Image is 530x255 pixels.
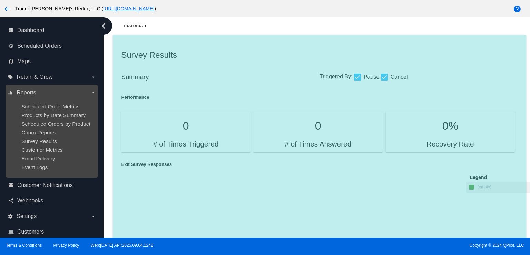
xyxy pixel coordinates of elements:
i: share [8,198,14,204]
span: Retain & Grow [17,74,52,80]
a: email Customer Notifications [8,180,96,191]
a: dashboard Dashboard [8,25,96,36]
a: Customer Metrics [21,147,62,153]
a: Terms & Conditions [6,243,42,248]
a: Survey Results [21,138,57,144]
a: share Webhooks [8,195,96,206]
a: Web:[DATE] API:2025.09.04.1242 [91,243,153,248]
i: people_outline [8,229,14,235]
i: settings [8,214,13,219]
a: update Scheduled Orders [8,40,96,51]
a: map Maps [8,56,96,67]
i: arrow_drop_down [90,90,96,95]
i: map [8,59,14,64]
mat-icon: help [513,5,521,13]
a: Event Logs [21,164,48,170]
span: Scheduled Orders [17,43,62,49]
span: Dashboard [17,27,44,34]
i: arrow_drop_down [90,214,96,219]
a: Privacy Policy [53,243,79,248]
i: local_offer [8,74,13,80]
a: Dashboard [124,21,152,31]
a: Products by Date Summary [21,112,86,118]
a: Churn Reports [21,130,56,135]
i: equalizer [8,90,13,95]
i: email [8,182,14,188]
span: Reports [17,89,36,96]
a: Email Delivery [21,155,55,161]
a: [URL][DOMAIN_NAME] [103,6,154,11]
a: Scheduled Order Metrics [21,104,79,110]
mat-icon: arrow_back [3,5,11,13]
span: Copyright © 2024 QPilot, LLC [271,243,524,248]
span: Customers [17,229,44,235]
i: chevron_left [98,20,109,31]
a: Scheduled Orders by Product [21,121,90,127]
i: update [8,43,14,49]
span: Settings [17,213,37,219]
a: people_outline Customers [8,226,96,237]
span: Webhooks [17,198,43,204]
span: Maps [17,58,31,65]
span: Trader [PERSON_NAME]'s Redux, LLC ( ) [15,6,156,11]
span: Customer Notifications [17,182,73,188]
i: dashboard [8,28,14,33]
i: arrow_drop_down [90,74,96,80]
